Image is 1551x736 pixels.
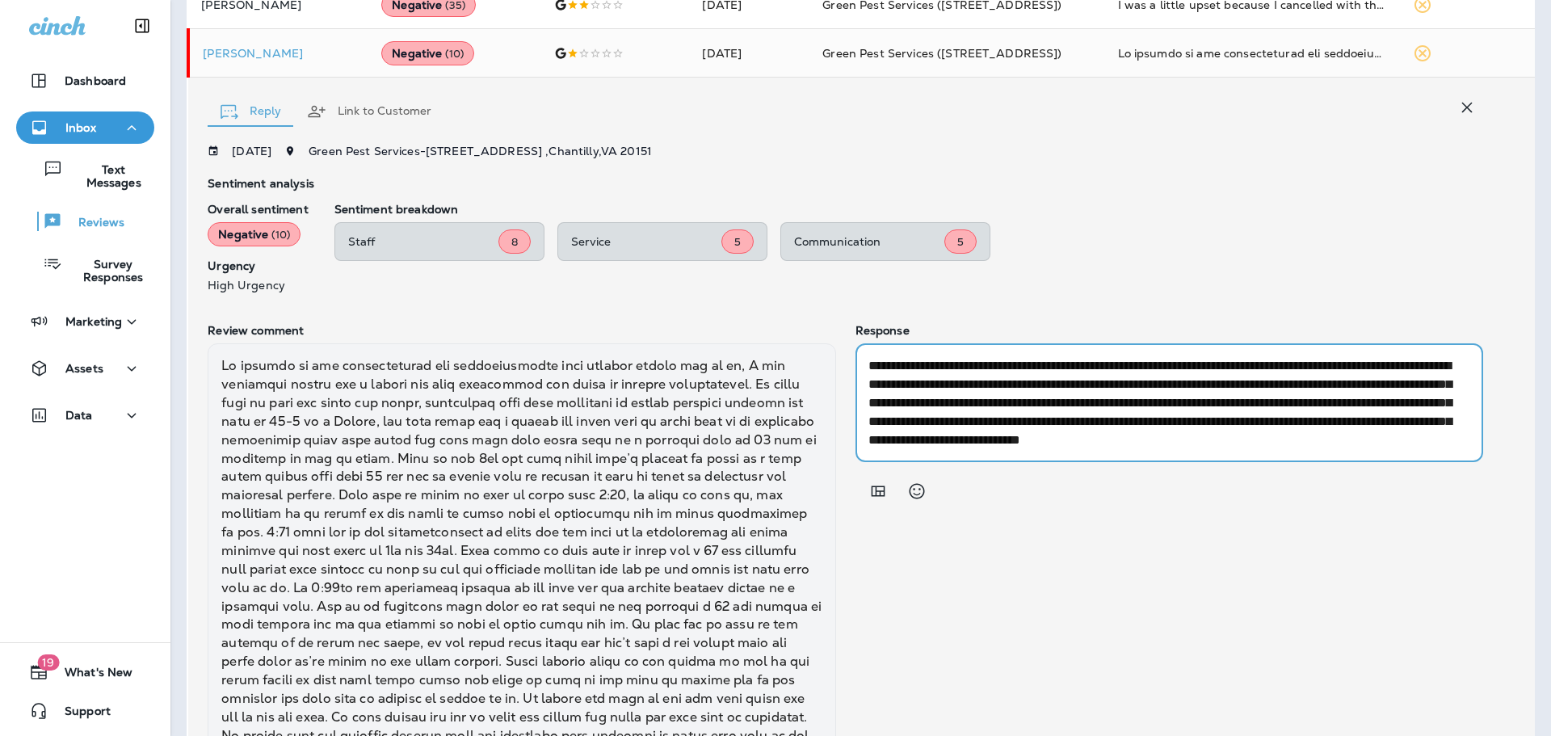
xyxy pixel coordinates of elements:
p: Survey Responses [62,258,148,284]
span: Green Pest Services - [STREET_ADDRESS] , Chantilly , VA 20151 [309,144,652,158]
button: Text Messages [16,152,154,196]
p: High Urgency [208,279,308,292]
button: Reviews [16,204,154,238]
button: Dashboard [16,65,154,97]
span: 19 [37,654,59,671]
button: Select an emoji [901,475,933,507]
button: Marketing [16,305,154,338]
button: Support [16,695,154,727]
div: Click to view Customer Drawer [203,47,355,60]
p: Sentiment breakdown [334,203,1483,216]
button: Survey Responses [16,246,154,291]
span: ( 10 ) [445,47,464,61]
p: Urgency [208,259,308,272]
p: Staff [348,235,498,248]
p: Dashboard [65,74,126,87]
button: Collapse Sidebar [120,10,165,42]
td: [DATE] [689,29,809,78]
button: Link to Customer [294,82,444,141]
p: Review comment [208,324,835,337]
p: Marketing [65,315,122,328]
button: Data [16,399,154,431]
button: Assets [16,352,154,385]
p: Data [65,409,93,422]
p: Response [855,324,1483,337]
p: [DATE] [232,145,271,158]
p: Sentiment analysis [208,177,1483,190]
div: Negative [208,222,301,246]
p: Service [571,235,721,248]
p: Reviews [62,216,124,231]
span: 5 [734,235,741,249]
span: 5 [957,235,964,249]
span: Support [48,704,111,724]
p: Overall sentiment [208,203,308,216]
span: 8 [511,235,518,249]
button: 19What's New [16,656,154,688]
span: Green Pest Services ([STREET_ADDRESS]) [822,46,1061,61]
button: Add in a premade template [862,475,894,507]
span: What's New [48,666,132,685]
button: Inbox [16,111,154,144]
p: Text Messages [63,163,148,189]
p: Communication [794,235,944,248]
div: It saddens me how inconsiderate and unprofessional this company turned out to be, I was genuinely... [1118,45,1387,61]
div: Negative [381,41,474,65]
p: Inbox [65,121,96,134]
button: Reply [208,82,294,141]
span: ( 10 ) [271,228,290,242]
p: [PERSON_NAME] [203,47,355,60]
p: Assets [65,362,103,375]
